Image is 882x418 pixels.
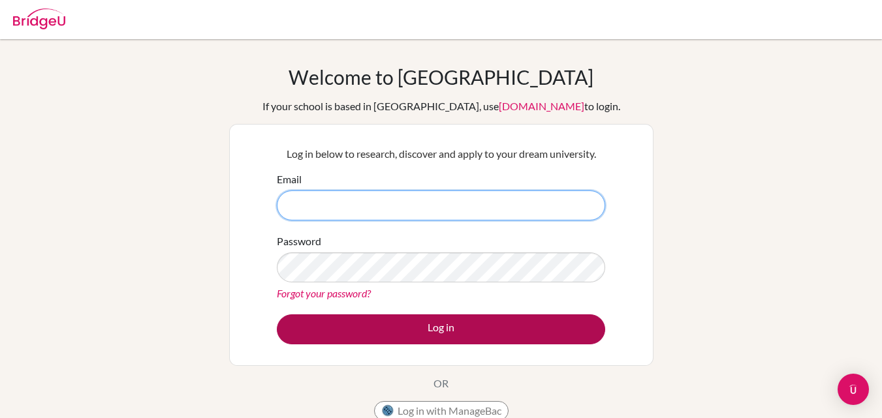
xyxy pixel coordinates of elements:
[13,8,65,29] img: Bridge-U
[838,374,869,405] div: Open Intercom Messenger
[433,376,449,391] p: OR
[289,65,593,89] h1: Welcome to [GEOGRAPHIC_DATA]
[277,172,302,187] label: Email
[277,233,321,249] label: Password
[277,146,605,162] p: Log in below to research, discover and apply to your dream university.
[262,98,620,114] div: If your school is based in [GEOGRAPHIC_DATA], use to login.
[277,287,371,299] a: Forgot your password?
[499,100,584,112] a: [DOMAIN_NAME]
[277,314,605,344] button: Log in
